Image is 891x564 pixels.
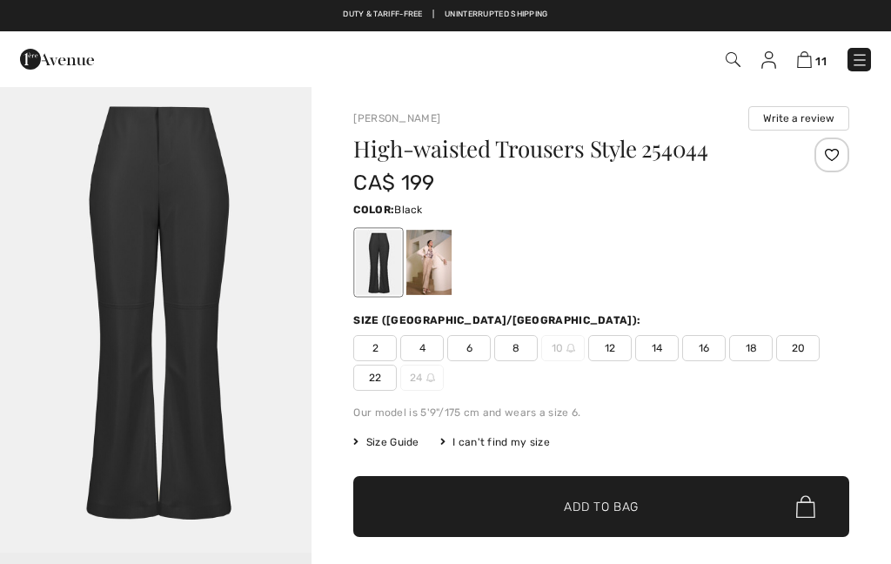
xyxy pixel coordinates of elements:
[796,495,815,518] img: Bag.svg
[353,365,397,391] span: 22
[353,335,397,361] span: 2
[440,434,550,450] div: I can't find my size
[797,49,827,70] a: 11
[353,204,394,216] span: Color:
[776,335,820,361] span: 20
[729,335,773,361] span: 18
[20,50,94,66] a: 1ère Avenue
[353,434,419,450] span: Size Guide
[353,138,767,160] h1: High-waisted Trousers Style 254044
[353,405,849,420] div: Our model is 5'9"/175 cm and wears a size 6.
[353,112,440,124] a: [PERSON_NAME]
[564,498,639,516] span: Add to Bag
[726,52,740,67] img: Search
[748,106,849,131] button: Write a review
[815,55,827,68] span: 11
[20,42,94,77] img: 1ère Avenue
[400,365,444,391] span: 24
[682,335,726,361] span: 16
[541,335,585,361] span: 10
[400,335,444,361] span: 4
[635,335,679,361] span: 14
[447,335,491,361] span: 6
[356,230,401,295] div: Black
[406,230,452,295] div: Fawn
[353,312,644,328] div: Size ([GEOGRAPHIC_DATA]/[GEOGRAPHIC_DATA]):
[426,373,435,382] img: ring-m.svg
[797,51,812,68] img: Shopping Bag
[566,344,575,352] img: ring-m.svg
[851,51,868,69] img: Menu
[353,171,434,195] span: CA$ 199
[588,335,632,361] span: 12
[353,476,849,537] button: Add to Bag
[761,51,776,69] img: My Info
[494,335,538,361] span: 8
[394,204,423,216] span: Black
